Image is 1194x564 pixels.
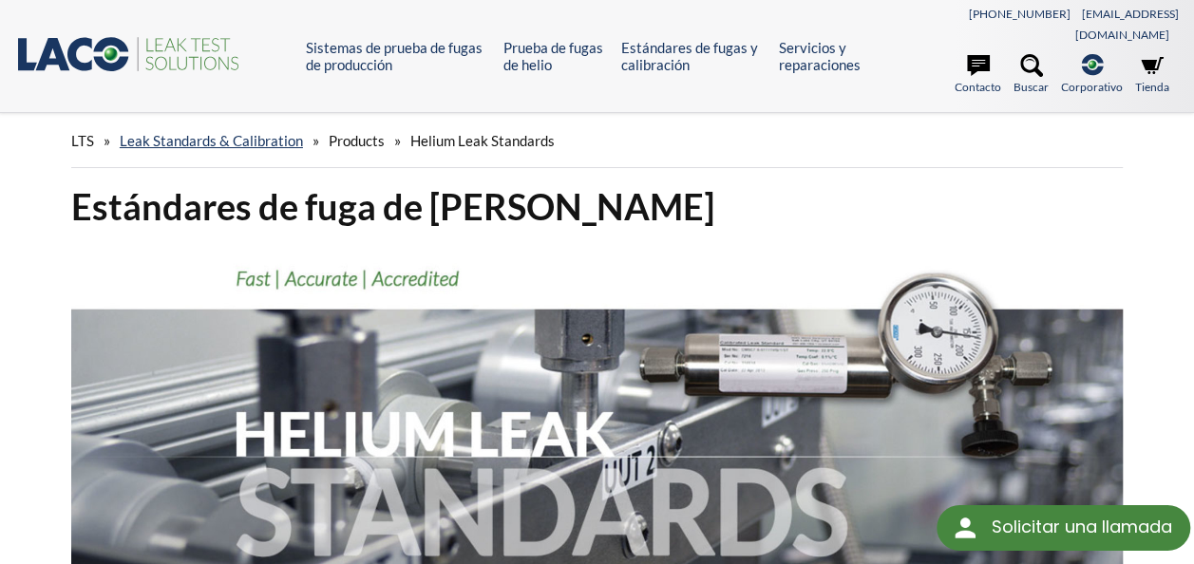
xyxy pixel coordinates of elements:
[955,54,1001,96] a: Contacto
[779,39,883,73] a: Servicios y reparaciones
[503,39,607,73] a: Prueba de fugas de helio
[1075,7,1179,42] a: [EMAIL_ADDRESS][DOMAIN_NAME]
[955,80,1001,94] font: Contacto
[937,505,1190,551] div: Request a Call
[950,513,980,543] img: Botón redondo
[1135,80,1169,94] font: Tienda
[1014,80,1049,94] font: Buscar
[71,183,1123,230] h1: Estándares de fuga de [PERSON_NAME]
[71,131,564,149] font: » » »
[1014,54,1049,96] a: Buscar
[621,39,765,73] a: Estándares de fugas y calibración
[306,39,489,73] a: Sistemas de prueba de fugas de producción
[120,132,303,149] a: Leak Standards & Calibration
[410,132,555,149] span: Helium Leak Standards
[71,132,94,149] span: LTS
[991,505,1171,549] div: Solicitar una llamada
[1135,54,1169,96] a: Tienda
[969,7,1071,21] a: [PHONE_NUMBER]
[329,132,385,149] span: Products
[1061,78,1123,96] span: Corporativo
